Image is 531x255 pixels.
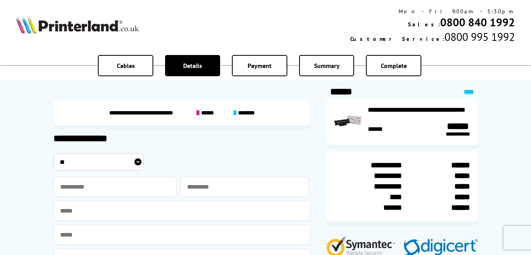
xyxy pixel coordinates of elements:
[16,17,139,34] img: Printerland Logo
[381,62,407,70] span: Complete
[408,21,440,28] span: Sales:
[314,62,340,70] span: Summary
[183,62,202,70] span: Details
[350,8,515,15] div: Mon - Fri 9:00am - 5:30pm
[350,35,445,42] span: Customer Service:
[117,62,135,70] span: Cables
[248,62,272,70] span: Payment
[440,15,515,29] a: 0800 840 1992
[445,29,515,44] span: 0800 995 1992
